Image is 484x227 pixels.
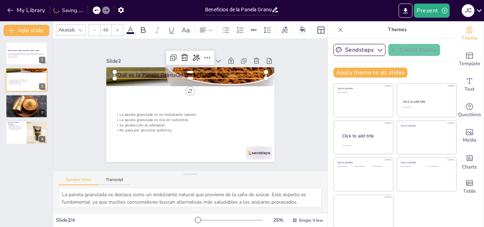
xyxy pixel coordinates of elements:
[399,4,412,18] button: Export to PowerPoint
[56,217,195,223] div: Slide 2 / 4
[39,57,45,63] div: 1
[6,68,47,91] div: 2
[342,133,388,139] div: Click to add title
[388,44,440,56] button: Create theme
[455,98,484,123] div: Get real-time input from your audience
[39,109,45,116] div: 3
[463,136,477,144] span: Media
[8,50,39,51] strong: Beneficios de la Panela Granulada: Calidad y Sabor
[113,109,264,130] p: La panela granulada es rica en nutrientes.
[461,34,478,42] span: Theme
[8,125,24,126] p: Versatilidad en la cocina.
[8,126,24,128] p: Realza el sabor de los platillos.
[99,177,130,185] button: Transcript
[455,47,484,72] div: Add ready made slides
[342,145,387,147] div: Click to add body
[338,161,388,164] div: Click to add title
[279,24,290,36] div: Text effects
[403,100,450,104] div: Click to add title
[8,53,45,57] p: En esta presentación, exploraremos los beneficios de la panela granulada, su calidad, su sabor y ...
[297,26,308,34] div: Background color
[338,166,354,168] div: Click to add text
[8,69,45,71] p: ¿Qué es la Panela Granulada?
[205,5,271,15] input: Insert title
[462,4,474,18] button: J C
[118,63,269,87] p: ¿Qué es la Panela Granulada?
[8,57,45,58] p: Generated with [URL]
[8,82,45,83] p: Su producción es artesanal.
[8,83,45,85] p: No pasa por procesos químicos.
[401,161,451,164] div: Click to add title
[455,174,484,200] div: Add a table
[8,98,45,100] p: Es una alternativa más saludable al azúcar refinado.
[463,187,476,195] span: Table
[355,166,371,168] div: Click to add text
[8,128,24,129] p: Fácil de incorporar en recetas.
[414,4,449,18] button: Present
[333,68,407,78] button: Apply theme to all slides
[8,96,45,98] p: Beneficios Nutricionales
[112,120,263,141] p: No pasa por procesos químicos.
[59,177,99,185] button: Speaker Notes
[315,24,327,36] div: Layout
[39,136,45,142] div: 4
[8,97,45,98] p: Contiene hierro, calcio y magnesio.
[372,166,388,168] div: Click to add text
[8,121,24,125] p: Usos de la Panela Granulada
[299,217,323,223] span: Single View
[8,129,24,130] p: Información de contacto.
[8,100,45,101] p: No pasa por procesos químicos.
[455,149,484,174] div: Add charts and graphs
[6,95,47,118] div: 3
[8,101,45,102] p: Mejora la ingesta de nutrientes esenciales.
[8,79,45,81] p: La panela granulada es un endulzante natural.
[428,166,451,168] div: Click to add text
[346,21,448,38] p: Themes
[401,124,451,127] div: Click to add title
[338,87,388,90] div: Click to add title
[462,4,474,17] div: J C
[54,7,83,14] div: Saving......
[8,80,45,82] p: La panela granulada es rica en nutrientes.
[5,5,48,16] button: My Library
[338,92,388,93] div: Click to add text
[6,42,47,65] div: 1
[401,166,423,168] div: Click to add text
[455,72,484,98] div: Add text boxes
[458,111,481,119] span: Questions
[39,83,45,90] div: 2
[403,107,450,108] div: Click to add text
[462,163,477,171] span: Charts
[111,49,203,65] div: Slide 2
[59,188,322,207] textarea: La panela granulada se destaca como un endulzante natural que proviene de la caña de azúcar. Este...
[4,25,49,36] button: Add slide
[270,217,287,223] div: 25 %
[455,21,484,47] div: Change the overall theme
[465,85,474,93] span: Text
[114,104,265,125] p: La panela granulada es un endulzante natural.
[455,123,484,149] div: Add images, graphics, shapes or video
[459,60,480,68] span: Template
[6,121,47,144] div: 4
[57,25,76,35] div: Akatab
[333,44,385,56] button: Sendsteps
[113,114,264,135] p: Su producción es artesanal.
